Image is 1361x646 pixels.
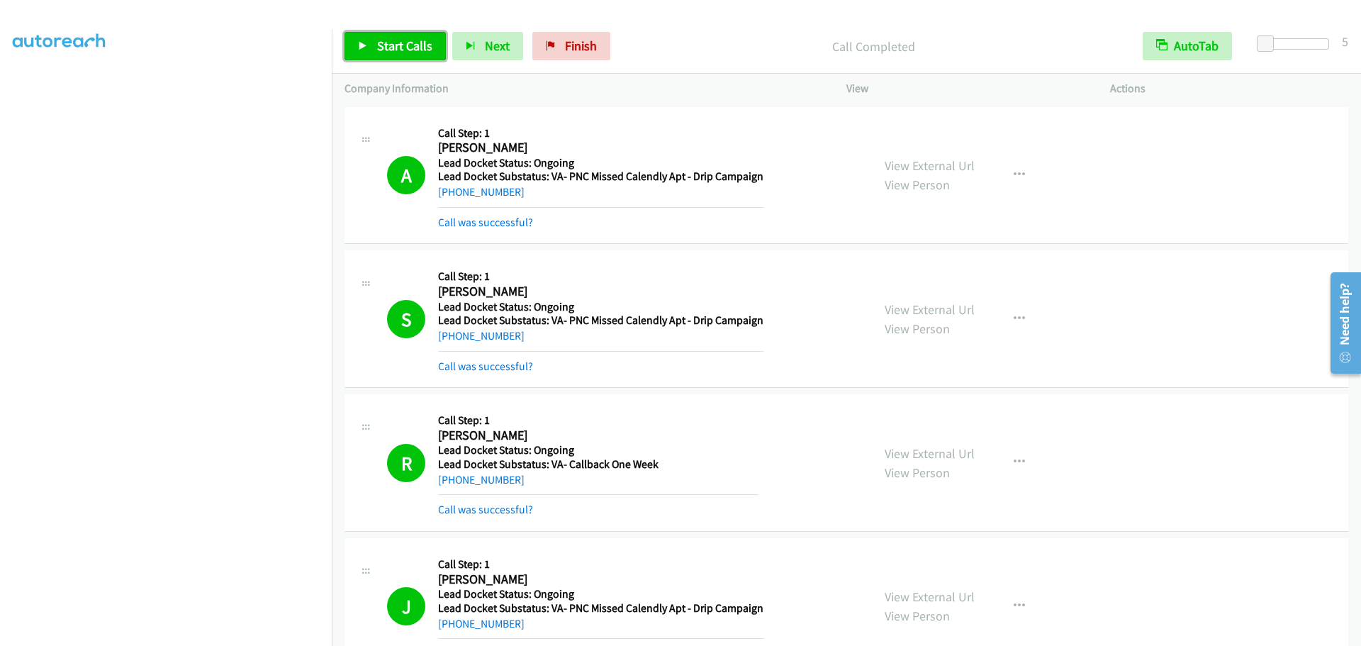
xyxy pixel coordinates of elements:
[885,301,975,318] a: View External Url
[885,445,975,462] a: View External Url
[438,617,525,630] a: [PHONE_NUMBER]
[438,126,763,140] h5: Call Step: 1
[885,321,950,337] a: View Person
[1264,38,1329,50] div: Delay between calls (in seconds)
[485,38,510,54] span: Next
[438,443,758,457] h5: Lead Docket Status: Ongoing
[438,185,525,199] a: [PHONE_NUMBER]
[438,313,763,328] h5: Lead Docket Substatus: VA- PNC Missed Calendly Apt - Drip Campaign
[387,444,425,482] h1: R
[438,557,763,572] h5: Call Step: 1
[345,32,446,60] a: Start Calls
[1143,32,1232,60] button: AutoTab
[438,156,763,170] h5: Lead Docket Status: Ongoing
[438,572,758,588] h2: [PERSON_NAME]
[885,589,975,605] a: View External Url
[345,80,821,97] p: Company Information
[1320,267,1361,379] iframe: Resource Center
[1342,32,1348,51] div: 5
[387,156,425,194] h1: A
[532,32,610,60] a: Finish
[377,38,432,54] span: Start Calls
[387,587,425,625] h1: J
[885,157,975,174] a: View External Url
[438,216,533,229] a: Call was successful?
[438,300,763,314] h5: Lead Docket Status: Ongoing
[885,177,950,193] a: View Person
[387,300,425,338] h1: S
[438,428,758,444] h2: [PERSON_NAME]
[438,329,525,343] a: [PHONE_NUMBER]
[438,360,533,373] a: Call was successful?
[438,284,758,300] h2: [PERSON_NAME]
[438,457,758,472] h5: Lead Docket Substatus: VA- Callback One Week
[438,601,763,616] h5: Lead Docket Substatus: VA- PNC Missed Calendly Apt - Drip Campaign
[885,608,950,624] a: View Person
[629,37,1117,56] p: Call Completed
[438,503,533,516] a: Call was successful?
[885,464,950,481] a: View Person
[438,169,763,184] h5: Lead Docket Substatus: VA- PNC Missed Calendly Apt - Drip Campaign
[438,587,763,601] h5: Lead Docket Status: Ongoing
[565,38,597,54] span: Finish
[438,140,758,156] h2: [PERSON_NAME]
[846,80,1085,97] p: View
[438,269,763,284] h5: Call Step: 1
[1110,80,1348,97] p: Actions
[438,413,758,428] h5: Call Step: 1
[452,32,523,60] button: Next
[438,473,525,486] a: [PHONE_NUMBER]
